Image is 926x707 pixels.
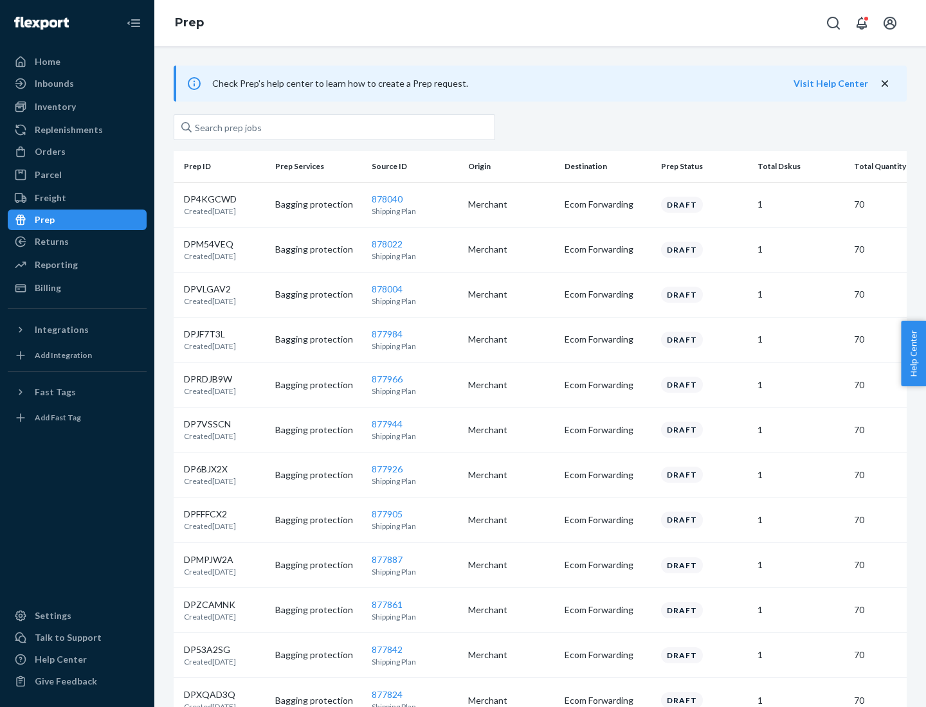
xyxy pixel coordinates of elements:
[275,333,361,346] p: Bagging protection
[35,55,60,68] div: Home
[565,514,651,526] p: Ecom Forwarding
[372,328,403,339] a: 877984
[372,296,458,307] p: Shipping Plan
[372,431,458,442] p: Shipping Plan
[468,288,554,301] p: Merchant
[468,333,554,346] p: Merchant
[565,333,651,346] p: Ecom Forwarding
[372,476,458,487] p: Shipping Plan
[878,77,891,91] button: close
[8,671,147,692] button: Give Feedback
[35,323,89,336] div: Integrations
[758,333,844,346] p: 1
[849,10,875,36] button: Open notifications
[372,521,458,532] p: Shipping Plan
[372,193,403,204] a: 878040
[184,566,236,577] p: Created [DATE]
[35,258,78,271] div: Reporting
[758,514,844,526] p: 1
[8,210,147,230] a: Prep
[758,559,844,571] p: 1
[565,379,651,391] p: Ecom Forwarding
[8,407,147,428] a: Add Fast Tag
[184,508,236,521] p: DPFFFCX2
[758,198,844,211] p: 1
[661,422,703,438] div: Draft
[275,604,361,616] p: Bagging protection
[821,10,846,36] button: Open Search Box
[565,469,651,481] p: Ecom Forwarding
[758,288,844,301] p: 1
[35,192,66,204] div: Freight
[184,341,236,352] p: Created [DATE]
[372,386,458,397] p: Shipping Plan
[661,467,703,483] div: Draft
[372,656,458,667] p: Shipping Plan
[8,605,147,626] a: Settings
[901,321,926,386] button: Help Center
[8,649,147,670] a: Help Center
[184,431,236,442] p: Created [DATE]
[184,688,236,701] p: DPXQAD3Q
[656,151,752,182] th: Prep Status
[752,151,849,182] th: Total Dskus
[184,373,236,386] p: DPRDJB9W
[35,653,87,666] div: Help Center
[661,602,703,618] div: Draft
[372,238,403,249] a: 878022
[565,198,651,211] p: Ecom Forwarding
[35,235,69,248] div: Returns
[184,296,236,307] p: Created [DATE]
[372,644,403,655] a: 877842
[463,151,559,182] th: Origin
[8,120,147,140] a: Replenishments
[372,689,403,700] a: 877824
[661,647,703,663] div: Draft
[8,141,147,162] a: Orders
[8,627,147,648] a: Talk to Support
[184,328,236,341] p: DPJF7T3L
[275,288,361,301] p: Bagging protection
[661,557,703,573] div: Draft
[8,231,147,252] a: Returns
[121,10,147,36] button: Close Navigation
[35,145,66,158] div: Orders
[275,559,361,571] p: Bagging protection
[372,251,458,262] p: Shipping Plan
[275,694,361,707] p: Bagging protection
[8,165,147,185] a: Parcel
[8,73,147,94] a: Inbounds
[468,604,554,616] p: Merchant
[565,243,651,256] p: Ecom Forwarding
[468,649,554,661] p: Merchant
[468,243,554,256] p: Merchant
[184,251,236,262] p: Created [DATE]
[661,197,703,213] div: Draft
[165,4,214,42] ol: breadcrumbs
[372,566,458,577] p: Shipping Plan
[35,77,74,90] div: Inbounds
[175,15,204,30] a: Prep
[184,598,236,611] p: DPZCAMNK
[35,168,62,181] div: Parcel
[184,611,236,622] p: Created [DATE]
[275,649,361,661] p: Bagging protection
[372,508,403,519] a: 877905
[184,238,236,251] p: DPM54VEQ
[758,469,844,481] p: 1
[372,463,403,474] a: 877926
[565,559,651,571] p: Ecom Forwarding
[8,188,147,208] a: Freight
[184,656,236,667] p: Created [DATE]
[35,123,103,136] div: Replenishments
[565,649,651,661] p: Ecom Forwarding
[8,278,147,298] a: Billing
[372,206,458,217] p: Shipping Plan
[270,151,367,182] th: Prep Services
[35,609,71,622] div: Settings
[184,193,237,206] p: DP4KGCWD
[468,559,554,571] p: Merchant
[174,114,495,140] input: Search prep jobs
[372,611,458,622] p: Shipping Plan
